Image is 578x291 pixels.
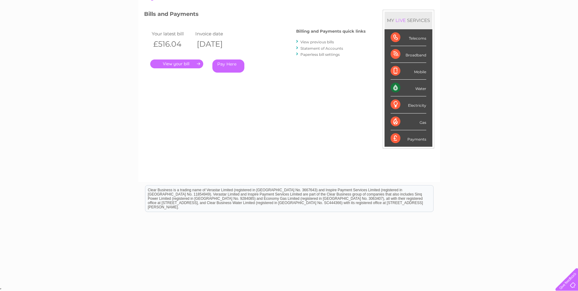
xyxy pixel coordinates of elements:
[300,46,343,51] a: Statement of Accounts
[391,80,426,96] div: Water
[144,10,366,20] h3: Bills and Payments
[525,26,534,31] a: Blog
[391,130,426,147] div: Payments
[486,26,499,31] a: Energy
[194,38,238,50] th: [DATE]
[391,63,426,80] div: Mobile
[558,26,572,31] a: Log out
[391,96,426,113] div: Electricity
[150,59,203,68] a: .
[391,46,426,63] div: Broadband
[385,12,432,29] div: MY SERVICES
[394,17,407,23] div: LIVE
[391,29,426,46] div: Telecoms
[145,3,433,30] div: Clear Business is a trading name of Verastar Limited (registered in [GEOGRAPHIC_DATA] No. 3667643...
[300,40,334,44] a: View previous bills
[391,113,426,130] div: Gas
[150,30,194,38] td: Your latest bill
[537,26,552,31] a: Contact
[20,16,51,34] img: logo.png
[463,3,505,11] a: 0333 014 3131
[150,38,194,50] th: £516.04
[194,30,238,38] td: Invoice date
[296,29,366,34] h4: Billing and Payments quick links
[300,52,340,57] a: Paperless bill settings
[212,59,244,73] a: Pay Here
[503,26,521,31] a: Telecoms
[471,26,482,31] a: Water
